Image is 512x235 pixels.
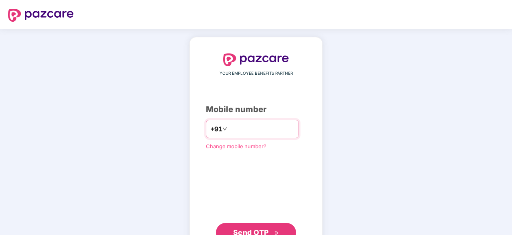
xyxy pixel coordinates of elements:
img: logo [8,9,74,22]
span: +91 [210,124,222,134]
span: YOUR EMPLOYEE BENEFITS PARTNER [220,70,293,77]
span: down [222,127,227,131]
a: Change mobile number? [206,143,266,149]
img: logo [223,53,289,66]
div: Mobile number [206,103,306,116]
